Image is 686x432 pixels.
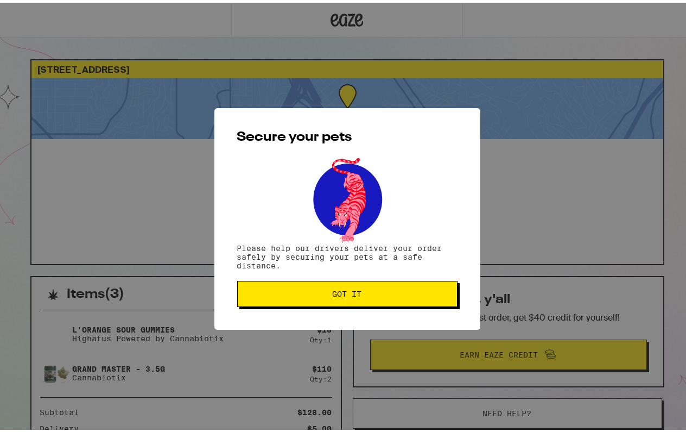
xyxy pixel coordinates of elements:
p: Please help our drivers deliver your order safely by securing your pets at a safe distance. [237,241,458,267]
span: Got it [333,287,362,295]
button: Got it [237,278,458,304]
span: Hi. Need any help? [7,8,78,16]
h2: Secure your pets [237,128,458,141]
img: pets [303,152,392,241]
